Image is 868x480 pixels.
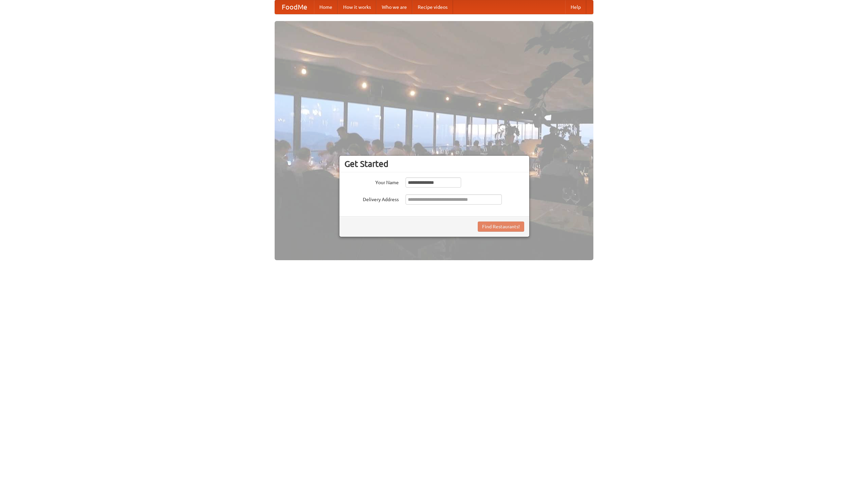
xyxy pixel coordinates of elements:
button: Find Restaurants! [478,222,524,232]
label: Your Name [344,177,399,186]
a: Home [314,0,338,14]
a: FoodMe [275,0,314,14]
a: How it works [338,0,376,14]
a: Help [565,0,586,14]
a: Recipe videos [412,0,453,14]
h3: Get Started [344,159,524,169]
label: Delivery Address [344,194,399,203]
a: Who we are [376,0,412,14]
